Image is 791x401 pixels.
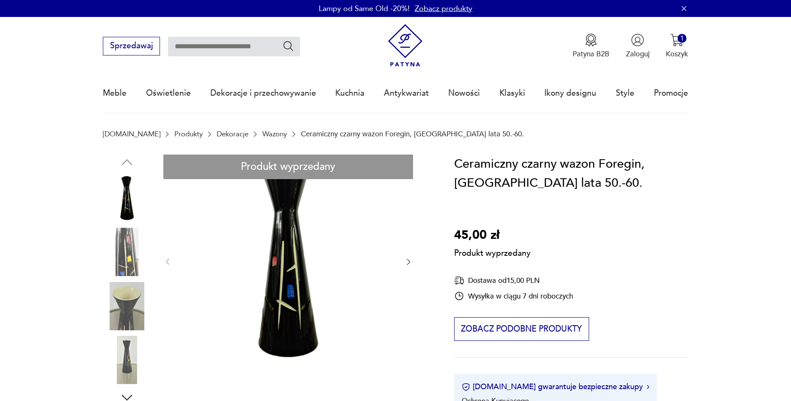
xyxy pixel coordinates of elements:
[462,383,470,391] img: Ikona certyfikatu
[499,74,525,113] a: Klasyki
[384,24,427,67] img: Patyna - sklep z meblami i dekoracjami vintage
[335,74,364,113] a: Kuchnia
[666,33,688,59] button: 1Koszyk
[454,291,573,301] div: Wysyłka w ciągu 7 dni roboczych
[454,275,464,286] img: Ikona dostawy
[631,33,644,47] img: Ikonka użytkownika
[678,34,686,43] div: 1
[454,155,688,193] h1: Ceramiczny czarny wazon Foregin, [GEOGRAPHIC_DATA] lata 50.-60.
[647,385,649,389] img: Ikona strzałki w prawo
[103,74,127,113] a: Meble
[210,74,316,113] a: Dekoracje i przechowywanie
[282,40,295,52] button: Szukaj
[573,49,609,59] p: Patyna B2B
[462,382,649,392] button: [DOMAIN_NAME] gwarantuje bezpieczne zakupy
[262,130,287,138] a: Wazony
[584,33,598,47] img: Ikona medalu
[666,49,688,59] p: Koszyk
[103,37,160,55] button: Sprzedawaj
[448,74,480,113] a: Nowości
[454,245,531,259] p: Produkt wyprzedany
[573,33,609,59] a: Ikona medaluPatyna B2B
[626,49,650,59] p: Zaloguj
[103,130,160,138] a: [DOMAIN_NAME]
[146,74,191,113] a: Oświetlenie
[670,33,684,47] img: Ikona koszyka
[174,130,203,138] a: Produkty
[454,317,589,341] button: Zobacz podobne produkty
[616,74,634,113] a: Style
[384,74,429,113] a: Antykwariat
[217,130,248,138] a: Dekoracje
[301,130,524,138] p: Ceramiczny czarny wazon Foregin, [GEOGRAPHIC_DATA] lata 50.-60.
[626,33,650,59] button: Zaloguj
[454,226,531,245] p: 45,00 zł
[573,33,609,59] button: Patyna B2B
[319,3,410,14] p: Lampy od Same Old -20%!
[103,43,160,50] a: Sprzedawaj
[415,3,472,14] a: Zobacz produkty
[454,275,573,286] div: Dostawa od 15,00 PLN
[544,74,596,113] a: Ikony designu
[654,74,688,113] a: Promocje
